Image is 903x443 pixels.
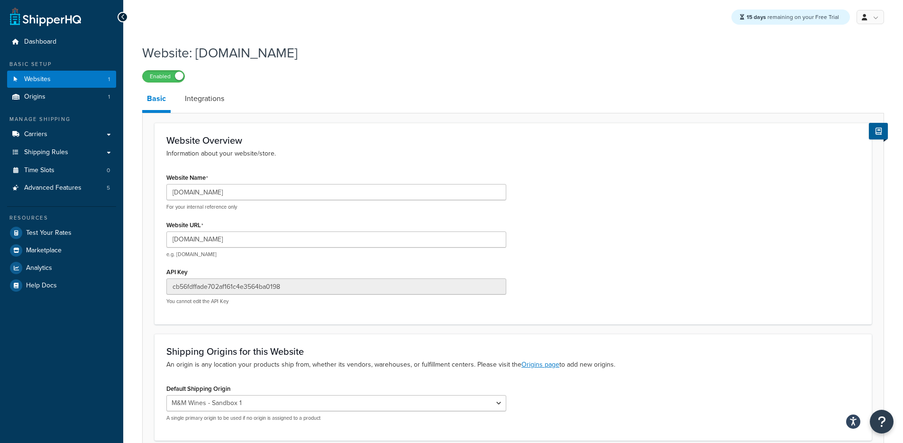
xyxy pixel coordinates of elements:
[108,75,110,83] span: 1
[166,360,860,370] p: An origin is any location your products ship from, whether its vendors, warehouses, or fulfillmen...
[166,203,506,211] p: For your internal reference only
[24,148,68,157] span: Shipping Rules
[166,251,506,258] p: e.g. [DOMAIN_NAME]
[166,174,208,182] label: Website Name
[107,184,110,192] span: 5
[108,93,110,101] span: 1
[26,229,72,237] span: Test Your Rates
[7,214,116,222] div: Resources
[142,87,171,113] a: Basic
[7,126,116,143] a: Carriers
[747,13,766,21] strong: 15 days
[7,242,116,259] a: Marketplace
[7,179,116,197] li: Advanced Features
[747,13,839,21] span: remaining on your Free Trial
[870,410,894,434] button: Open Resource Center
[7,259,116,277] a: Analytics
[7,88,116,106] li: Origins
[7,71,116,88] li: Websites
[143,71,184,82] label: Enabled
[166,385,230,392] label: Default Shipping Origin
[107,166,110,175] span: 0
[24,93,46,101] span: Origins
[7,71,116,88] a: Websites1
[7,33,116,51] a: Dashboard
[26,282,57,290] span: Help Docs
[166,221,203,229] label: Website URL
[7,277,116,294] a: Help Docs
[869,123,888,139] button: Show Help Docs
[24,166,55,175] span: Time Slots
[166,148,860,159] p: Information about your website/store.
[24,75,51,83] span: Websites
[7,115,116,123] div: Manage Shipping
[166,346,860,357] h3: Shipping Origins for this Website
[180,87,229,110] a: Integrations
[7,224,116,241] a: Test Your Rates
[166,268,188,276] label: API Key
[521,360,559,369] a: Origins page
[7,162,116,179] a: Time Slots0
[166,298,506,305] p: You cannot edit the API Key
[7,144,116,161] a: Shipping Rules
[166,415,506,422] p: A single primary origin to be used if no origin is assigned to a product
[142,44,872,62] h1: Website: [DOMAIN_NAME]
[24,184,82,192] span: Advanced Features
[26,264,52,272] span: Analytics
[7,162,116,179] li: Time Slots
[166,135,860,146] h3: Website Overview
[166,278,506,295] input: XDL713J089NBV22
[7,88,116,106] a: Origins1
[7,60,116,68] div: Basic Setup
[24,38,56,46] span: Dashboard
[26,247,62,255] span: Marketplace
[7,179,116,197] a: Advanced Features5
[24,130,47,138] span: Carriers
